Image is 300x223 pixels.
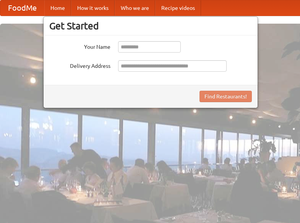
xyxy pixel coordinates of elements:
[71,0,115,16] a: How it works
[49,41,110,51] label: Your Name
[44,0,71,16] a: Home
[199,91,252,102] button: Find Restaurants!
[0,0,44,16] a: FoodMe
[115,0,155,16] a: Who we are
[49,60,110,70] label: Delivery Address
[49,20,252,32] h3: Get Started
[155,0,201,16] a: Recipe videos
